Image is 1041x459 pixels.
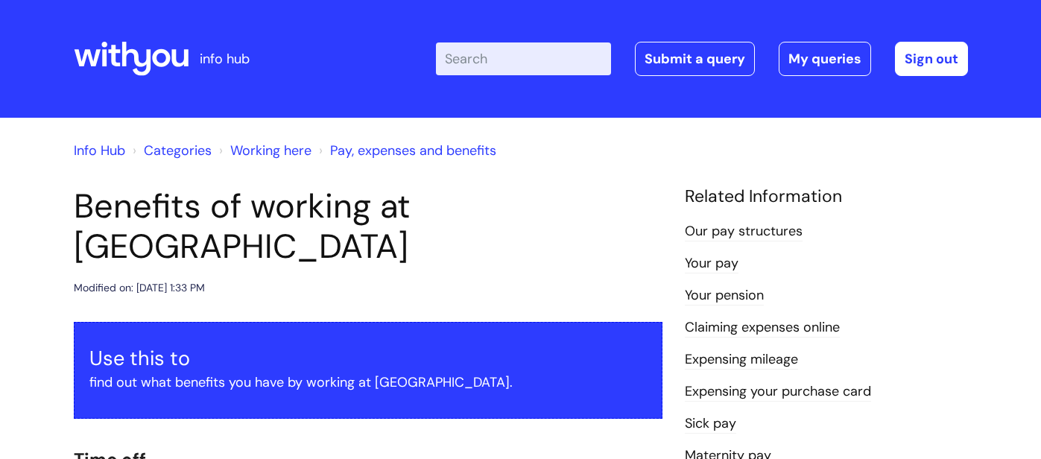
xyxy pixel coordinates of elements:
[685,350,798,370] a: Expensing mileage
[685,414,736,434] a: Sick pay
[74,279,205,297] div: Modified on: [DATE] 1:33 PM
[129,139,212,162] li: Solution home
[89,370,647,394] p: find out what benefits you have by working at [GEOGRAPHIC_DATA].
[685,318,840,338] a: Claiming expenses online
[895,42,968,76] a: Sign out
[330,142,496,159] a: Pay, expenses and benefits
[685,382,871,402] a: Expensing your purchase card
[230,142,311,159] a: Working here
[635,42,755,76] a: Submit a query
[315,139,496,162] li: Pay, expenses and benefits
[74,186,662,267] h1: Benefits of working at [GEOGRAPHIC_DATA]
[89,346,647,370] h3: Use this to
[436,42,611,75] input: Search
[685,254,738,273] a: Your pay
[779,42,871,76] a: My queries
[685,222,803,241] a: Our pay structures
[200,47,250,71] p: info hub
[436,42,968,76] div: | -
[685,186,968,207] h4: Related Information
[215,139,311,162] li: Working here
[685,286,764,306] a: Your pension
[74,142,125,159] a: Info Hub
[144,142,212,159] a: Categories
